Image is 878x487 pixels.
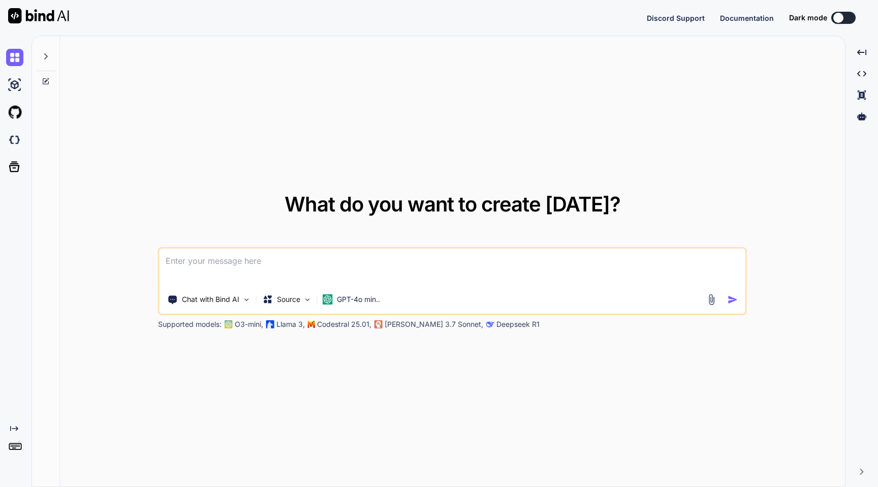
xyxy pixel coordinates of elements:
img: Pick Models [303,295,312,304]
img: Pick Tools [242,295,251,304]
p: Supported models: [158,319,222,329]
img: Bind AI [8,8,69,23]
p: O3-mini, [235,319,263,329]
img: claude [374,320,383,328]
button: Documentation [720,13,774,23]
p: GPT-4o min.. [337,294,380,305]
img: claude [486,320,494,328]
p: Chat with Bind AI [182,294,239,305]
span: Discord Support [647,14,705,22]
span: Documentation [720,14,774,22]
span: Dark mode [789,13,827,23]
button: Discord Support [647,13,705,23]
p: [PERSON_NAME] 3.7 Sonnet, [385,319,483,329]
p: Codestral 25.01, [317,319,371,329]
img: attachment [706,294,717,306]
img: ai-studio [6,76,23,94]
p: Source [277,294,300,305]
img: chat [6,49,23,66]
p: Llama 3, [276,319,305,329]
img: GPT-4 [225,320,233,328]
img: githubLight [6,104,23,121]
img: icon [728,294,738,305]
img: GPT-4o mini [323,294,333,305]
p: Deepseek R1 [496,319,540,329]
span: What do you want to create [DATE]? [285,192,620,217]
img: Llama2 [266,320,274,328]
img: Mistral-AI [308,321,315,328]
img: darkCloudIdeIcon [6,131,23,148]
